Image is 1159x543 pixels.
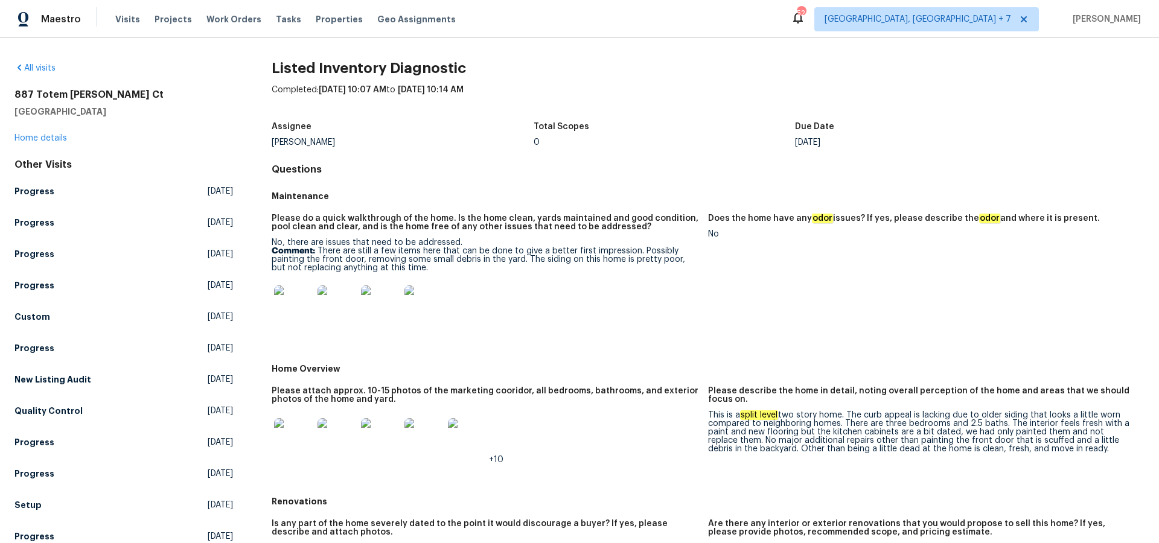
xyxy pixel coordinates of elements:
[14,159,233,171] div: Other Visits
[272,138,534,147] div: [PERSON_NAME]
[708,230,1135,238] div: No
[208,499,233,511] span: [DATE]
[208,530,233,542] span: [DATE]
[14,337,233,359] a: Progress[DATE]
[276,15,301,24] span: Tasks
[272,190,1145,202] h5: Maintenance
[708,519,1135,536] h5: Are there any interior or exterior renovations that you would propose to sell this home? If yes, ...
[708,214,1100,223] h5: Does the home have any issues? If yes, please describe the and where it is present.
[14,342,54,354] h5: Progress
[795,138,1057,147] div: [DATE]
[14,217,54,229] h5: Progress
[319,86,386,94] span: [DATE] 10:07 AM
[14,463,233,484] a: Progress[DATE]
[534,138,796,147] div: 0
[14,311,50,323] h5: Custom
[272,387,698,404] h5: Please attach approx. 10-15 photos of the marketing cooridor, all bedrooms, bathrooms, and exteri...
[398,86,464,94] span: [DATE] 10:14 AM
[14,89,233,101] h2: 887 Totem [PERSON_NAME] Ct
[272,122,311,131] h5: Assignee
[14,64,56,72] a: All visits
[740,410,778,420] em: split level
[272,238,698,331] div: No, there are issues that need to be addressed.
[272,62,1145,74] h2: Listed Inventory Diagnostic
[14,468,54,480] h5: Progress
[1068,13,1141,25] span: [PERSON_NAME]
[795,122,834,131] h5: Due Date
[272,164,1145,176] h4: Questions
[208,279,233,291] span: [DATE]
[14,431,233,453] a: Progress[DATE]
[14,369,233,390] a: New Listing Audit[DATE]
[208,373,233,386] span: [DATE]
[14,405,83,417] h5: Quality Control
[14,279,54,291] h5: Progress
[14,248,54,260] h5: Progress
[208,185,233,197] span: [DATE]
[272,519,698,536] h5: Is any part of the home severely dated to the point it would discourage a buyer? If yes, please d...
[979,214,1000,223] em: odor
[14,306,233,328] a: Custom[DATE]
[208,217,233,229] span: [DATE]
[41,13,81,25] span: Maestro
[272,363,1145,375] h5: Home Overview
[208,436,233,448] span: [DATE]
[708,387,1135,404] h5: Please describe the home in detail, noting overall perception of the home and areas that we shoul...
[316,13,363,25] span: Properties
[377,13,456,25] span: Geo Assignments
[14,530,54,542] h5: Progress
[14,275,233,296] a: Progress[DATE]
[14,436,54,448] h5: Progress
[208,468,233,480] span: [DATE]
[206,13,261,25] span: Work Orders
[797,7,805,19] div: 52
[14,400,233,422] a: Quality Control[DATE]
[208,248,233,260] span: [DATE]
[812,214,833,223] em: odor
[272,214,698,231] h5: Please do a quick walkthrough of the home. Is the home clean, yards maintained and good condition...
[272,247,315,255] b: Comment:
[115,13,140,25] span: Visits
[155,13,192,25] span: Projects
[14,180,233,202] a: Progress[DATE]
[14,134,67,142] a: Home details
[14,106,233,118] h5: [GEOGRAPHIC_DATA]
[534,122,589,131] h5: Total Scopes
[708,411,1135,453] div: This is a two story home. The curb appeal is lacking due to older siding that looks a little worn...
[14,373,91,386] h5: New Listing Audit
[208,405,233,417] span: [DATE]
[489,456,503,464] span: +10
[14,185,54,197] h5: Progress
[272,495,1145,507] h5: Renovations
[14,212,233,233] a: Progress[DATE]
[825,13,1011,25] span: [GEOGRAPHIC_DATA], [GEOGRAPHIC_DATA] + 7
[272,84,1145,115] div: Completed: to
[14,494,233,516] a: Setup[DATE]
[208,342,233,354] span: [DATE]
[14,243,233,265] a: Progress[DATE]
[208,311,233,323] span: [DATE]
[14,499,42,511] h5: Setup
[272,247,698,272] p: There are still a few items here that can be done to give a better first impression. Possibly pai...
